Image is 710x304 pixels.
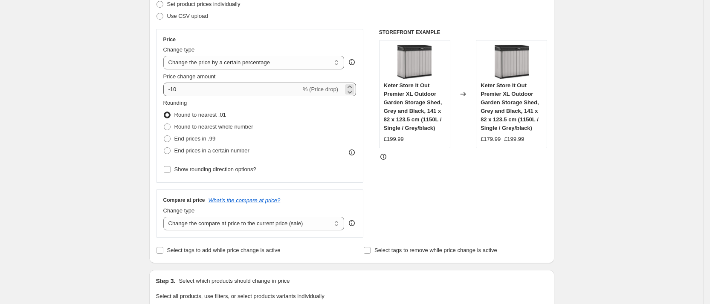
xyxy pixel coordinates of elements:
[163,83,301,96] input: -15
[397,45,432,79] img: 81CAv3FORjL._AC_SL1500_80x.jpg
[384,135,404,143] div: £199.99
[174,135,216,142] span: End prices in .99
[163,207,195,214] span: Change type
[179,277,290,285] p: Select which products should change in price
[167,247,281,253] span: Select tags to add while price change is active
[156,277,176,285] h2: Step 3.
[163,73,216,80] span: Price change amount
[495,45,529,79] img: 81CAv3FORjL._AC_SL1500_80x.jpg
[163,100,187,106] span: Rounding
[156,293,325,299] span: Select all products, use filters, or select products variants individually
[348,219,356,227] div: help
[504,135,524,143] strike: £199.99
[174,112,226,118] span: Round to nearest .01
[379,29,548,36] h6: STOREFRONT EXAMPLE
[174,147,249,154] span: End prices in a certain number
[481,82,539,131] span: Keter Store It Out Premier XL Outdoor Garden Storage Shed, Grey and Black, 141 x 82 x 123.5 cm (1...
[167,13,208,19] span: Use CSV upload
[384,82,442,131] span: Keter Store It Out Premier XL Outdoor Garden Storage Shed, Grey and Black, 141 x 82 x 123.5 cm (1...
[163,46,195,53] span: Change type
[174,123,253,130] span: Round to nearest whole number
[481,135,501,143] div: £179.99
[163,36,176,43] h3: Price
[374,247,497,253] span: Select tags to remove while price change is active
[163,197,205,204] h3: Compare at price
[348,58,356,66] div: help
[209,197,281,204] button: What's the compare at price?
[167,1,241,7] span: Set product prices individually
[174,166,256,172] span: Show rounding direction options?
[303,86,338,92] span: % (Price drop)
